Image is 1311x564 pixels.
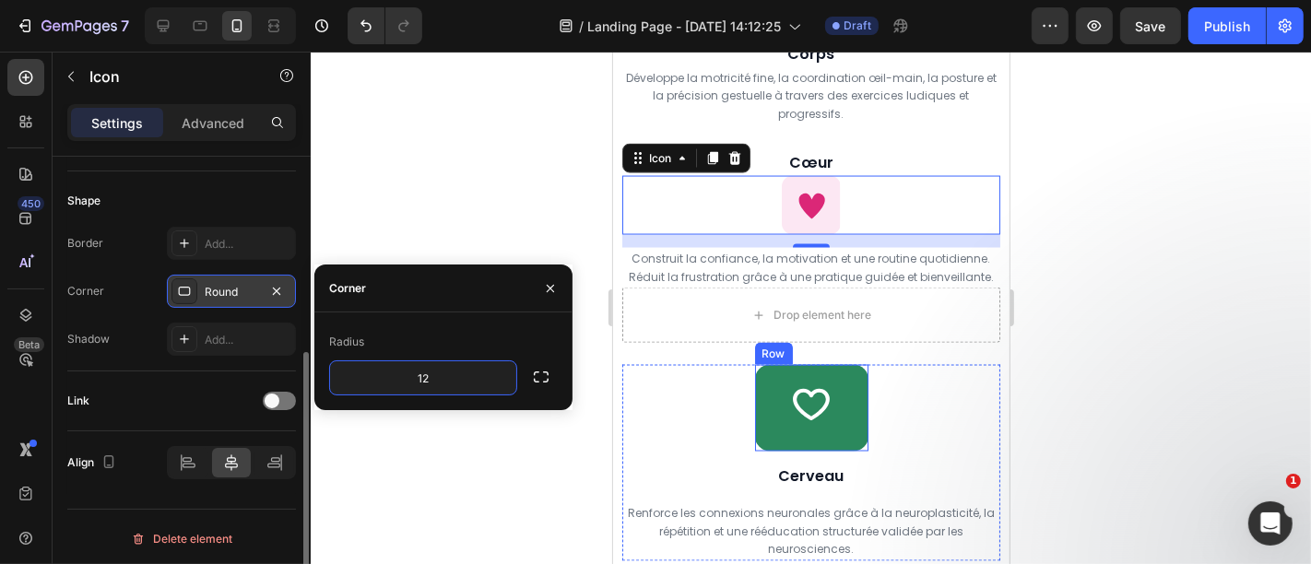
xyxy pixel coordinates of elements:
div: Link [67,393,89,409]
div: Shape [67,193,100,209]
div: Corner [67,283,104,300]
div: Delete element [131,528,232,550]
p: Icon [89,65,246,88]
p: Settings [91,113,143,133]
p: Construit la confiance, la motivation et une routine quotidienne. Réduit la frustration grâce à u... [11,198,385,234]
div: Add... [205,332,291,348]
div: Add... [205,236,291,253]
span: 1 [1286,474,1301,488]
h2: Cerveau [9,413,387,439]
div: Row [146,294,176,311]
div: Align [67,451,120,476]
div: Border [67,235,103,252]
button: Save [1120,7,1181,44]
p: Développe la motricité fine, la coordination œil-main, la posture et la précision gestuelle à tra... [11,18,385,72]
span: Save [1136,18,1166,34]
div: 450 [18,196,44,211]
div: Round [205,284,258,300]
div: Publish [1204,17,1250,36]
h2: Cœur [9,99,387,124]
span: / [579,17,584,36]
p: Renforce les connexions neuronales grâce à la neuroplasticité, la répétition et une rééducation s... [11,453,385,508]
p: Advanced [182,113,244,133]
iframe: Intercom live chat [1248,501,1293,546]
button: Publish [1188,7,1266,44]
button: 7 [7,7,137,44]
div: Undo/Redo [348,7,422,44]
p: 7 [121,15,129,37]
div: Corner [329,280,366,297]
div: Radius [329,334,364,350]
button: Delete element [67,524,296,554]
iframe: Design area [613,52,1010,564]
span: Draft [844,18,871,34]
div: Shadow [67,331,110,347]
div: Beta [14,337,44,352]
span: Landing Page - [DATE] 14:12:25 [587,17,781,36]
input: Auto [330,361,516,394]
div: Drop element here [160,256,258,271]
